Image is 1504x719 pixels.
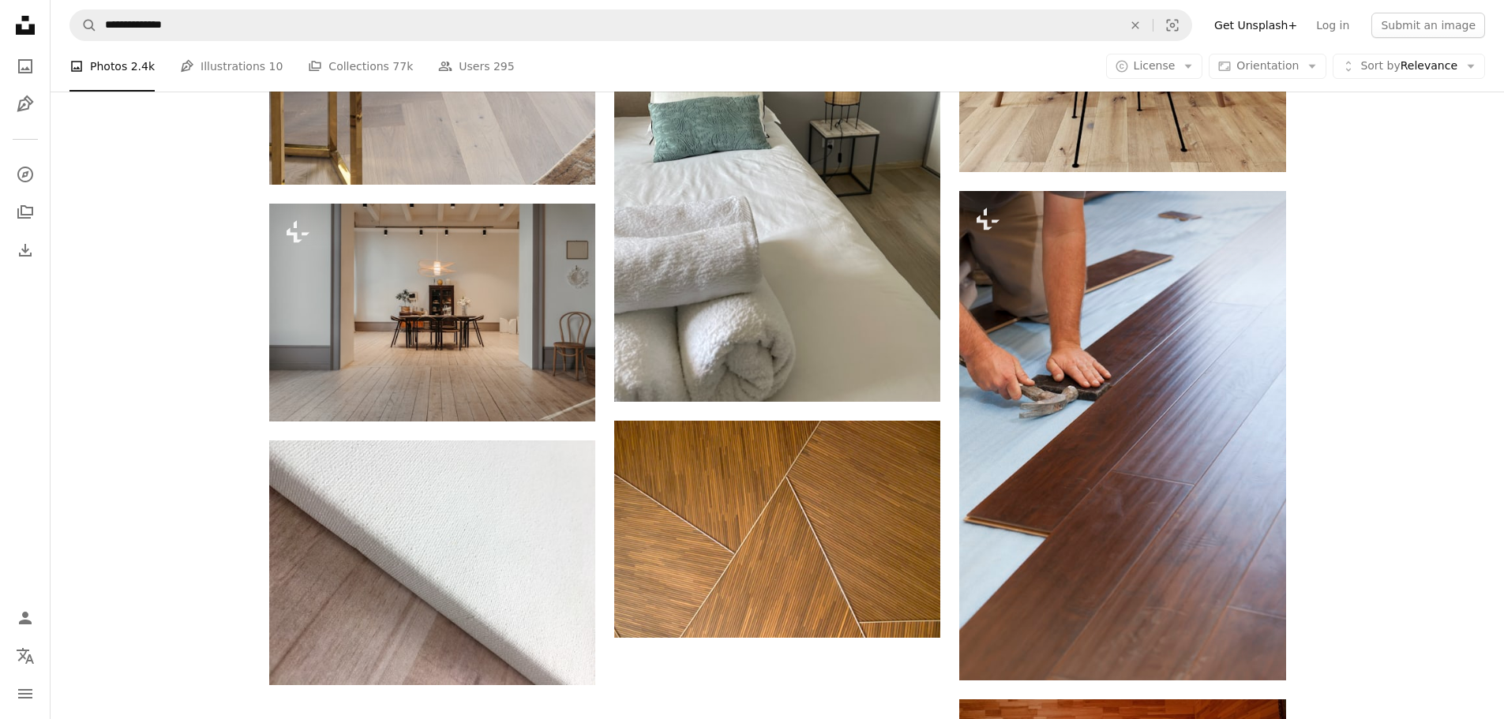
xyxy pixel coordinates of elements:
[1153,10,1191,40] button: Visual search
[1205,13,1307,38] a: Get Unsplash+
[1360,58,1457,74] span: Relevance
[959,191,1285,680] img: Man Installing New Laminate Wood Flooring Abstract.
[1307,13,1359,38] a: Log in
[1118,10,1153,40] button: Clear
[269,58,283,75] span: 10
[1134,59,1176,72] span: License
[438,41,514,92] a: Users 295
[269,204,595,421] img: A large open room with a table and chairs
[9,234,41,266] a: Download History
[9,678,41,710] button: Menu
[269,555,595,569] a: a close up of a white canvas on a wooden surface
[269,440,595,685] img: a close up of a white canvas on a wooden surface
[1236,59,1299,72] span: Orientation
[9,640,41,672] button: Language
[70,10,97,40] button: Search Unsplash
[269,305,595,319] a: A large open room with a table and chairs
[9,197,41,228] a: Collections
[9,88,41,120] a: Illustrations
[69,9,1192,41] form: Find visuals sitewide
[614,421,940,638] img: brown surface
[180,41,283,92] a: Illustrations 10
[614,522,940,536] a: brown surface
[1371,13,1485,38] button: Submit an image
[959,429,1285,443] a: Man Installing New Laminate Wood Flooring Abstract.
[1333,54,1485,79] button: Sort byRelevance
[308,41,413,92] a: Collections 77k
[1106,54,1203,79] button: License
[9,51,41,82] a: Photos
[392,58,413,75] span: 77k
[1209,54,1326,79] button: Orientation
[1360,59,1400,72] span: Sort by
[9,9,41,44] a: Home — Unsplash
[9,602,41,634] a: Log in / Sign up
[614,177,940,191] a: a bed with a white blanket and pillows
[493,58,515,75] span: 295
[9,159,41,190] a: Explore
